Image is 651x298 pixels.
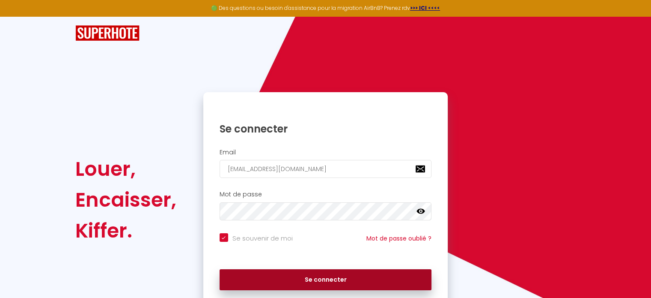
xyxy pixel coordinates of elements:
[220,269,432,291] button: Se connecter
[75,215,176,246] div: Kiffer.
[366,234,431,243] a: Mot de passe oublié ?
[220,149,432,156] h2: Email
[220,122,432,135] h1: Se connecter
[75,25,140,41] img: SuperHote logo
[410,4,440,12] a: >>> ICI <<<<
[220,160,432,178] input: Ton Email
[220,191,432,198] h2: Mot de passe
[75,184,176,215] div: Encaisser,
[75,154,176,184] div: Louer,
